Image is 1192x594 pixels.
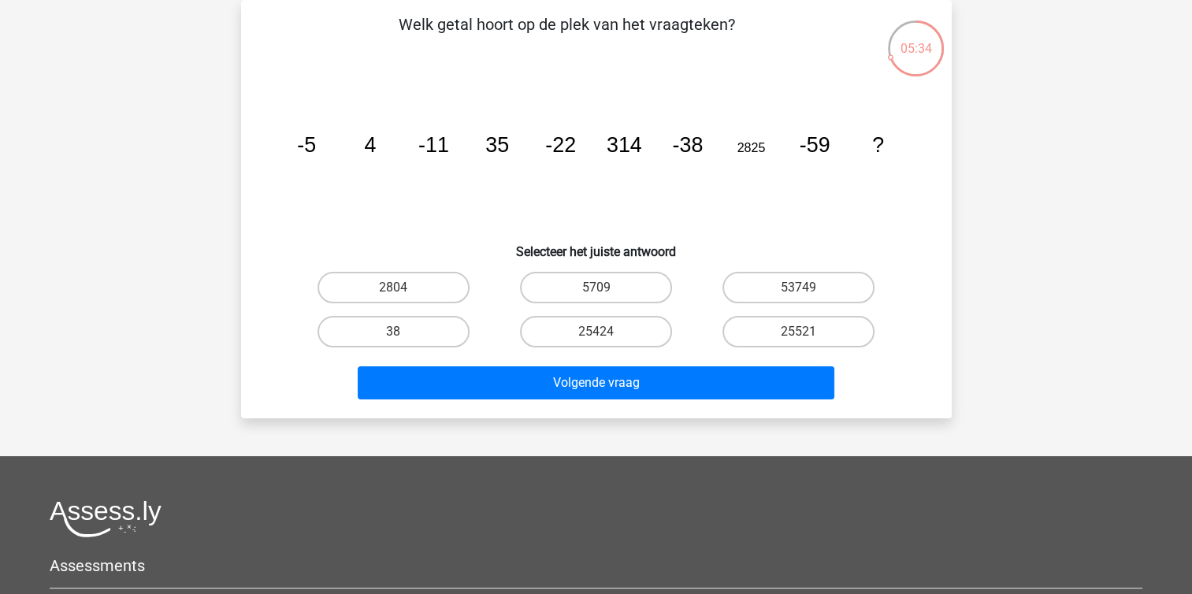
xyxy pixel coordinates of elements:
p: Welk getal hoort op de plek van het vraagteken? [266,13,867,60]
tspan: -11 [418,133,449,157]
label: 25521 [722,316,875,347]
h5: Assessments [50,556,1142,575]
div: 05:34 [886,19,945,58]
button: Volgende vraag [358,366,834,399]
h6: Selecteer het juiste antwoord [266,232,926,259]
img: Assessly logo [50,500,162,537]
tspan: -22 [545,133,576,157]
label: 2804 [317,272,470,303]
tspan: -5 [297,133,316,157]
label: 38 [317,316,470,347]
tspan: ? [872,133,884,157]
tspan: 314 [606,133,641,157]
tspan: -59 [799,133,830,157]
label: 25424 [520,316,672,347]
label: 53749 [722,272,875,303]
tspan: -38 [672,133,703,157]
tspan: 35 [485,133,509,157]
tspan: 4 [364,133,376,157]
tspan: 2825 [737,140,765,154]
label: 5709 [520,272,672,303]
